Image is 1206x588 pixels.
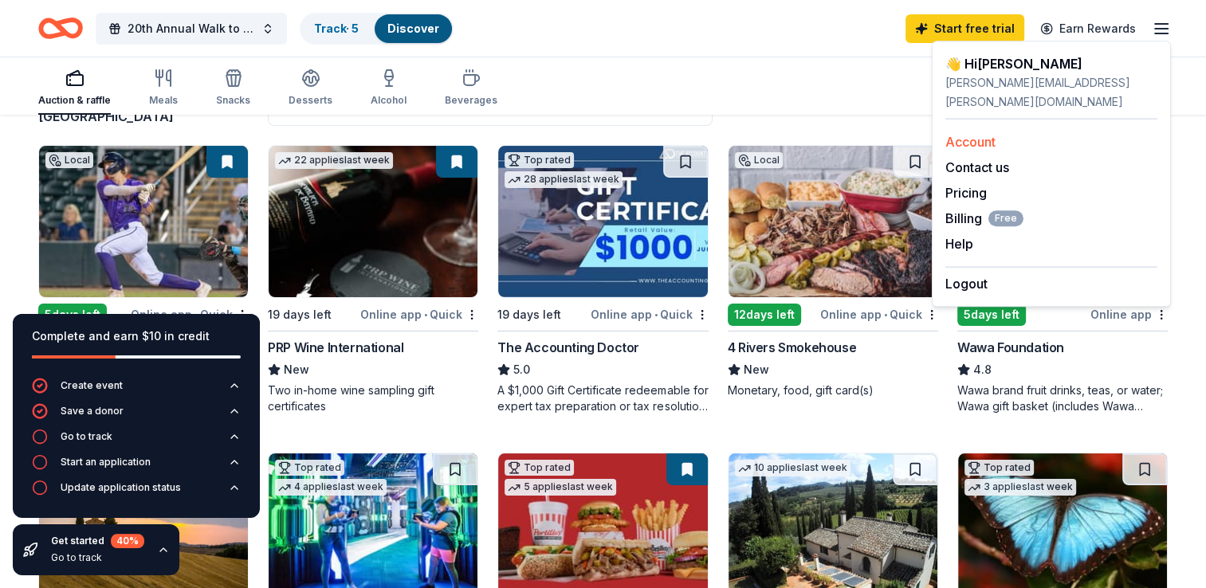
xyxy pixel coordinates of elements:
[32,454,241,480] button: Start an application
[300,13,454,45] button: Track· 5Discover
[111,534,144,548] div: 40 %
[289,62,332,115] button: Desserts
[884,308,887,321] span: •
[729,146,937,297] img: Image for 4 Rivers Smokehouse
[61,405,124,417] div: Save a donor
[957,304,1026,326] div: 5 days left
[945,73,1157,112] div: [PERSON_NAME][EMAIL_ADDRESS][PERSON_NAME][DOMAIN_NAME]
[505,152,574,168] div: Top rated
[61,481,181,494] div: Update application status
[216,94,250,107] div: Snacks
[497,305,561,324] div: 19 days left
[32,378,241,403] button: Create event
[149,62,178,115] button: Meals
[51,551,144,564] div: Go to track
[728,338,856,357] div: 4 Rivers Smokehouse
[497,338,639,357] div: The Accounting Doctor
[1090,304,1168,324] div: Online app
[445,62,497,115] button: Beverages
[735,152,783,168] div: Local
[61,456,151,468] div: Start an application
[314,22,359,35] a: Track· 5
[38,62,111,115] button: Auction & raffle
[964,460,1034,476] div: Top rated
[32,327,241,346] div: Complete and earn $10 in credit
[505,460,574,476] div: Top rated
[945,274,988,293] button: Logout
[387,22,439,35] a: Discover
[905,14,1024,43] a: Start free trial
[275,479,387,496] div: 4 applies last week
[498,146,707,297] img: Image for The Accounting Doctor
[38,10,83,47] a: Home
[360,304,478,324] div: Online app Quick
[1031,14,1145,43] a: Earn Rewards
[39,146,248,297] img: Image for Mighty Mussels
[945,54,1157,73] div: 👋 Hi [PERSON_NAME]
[45,152,93,168] div: Local
[964,479,1076,496] div: 3 applies last week
[289,94,332,107] div: Desserts
[51,534,144,548] div: Get started
[497,145,708,414] a: Image for The Accounting DoctorTop rated28 applieslast week19 days leftOnline app•QuickThe Accoun...
[513,360,530,379] span: 5.0
[269,146,477,297] img: Image for PRP Wine International
[38,94,111,107] div: Auction & raffle
[32,480,241,505] button: Update application status
[445,94,497,107] div: Beverages
[735,460,850,476] div: 10 applies last week
[275,152,393,169] div: 22 applies last week
[945,209,1023,228] span: Billing
[268,338,403,357] div: PRP Wine International
[988,210,1023,226] span: Free
[820,304,938,324] div: Online app Quick
[497,382,708,414] div: A $1,000 Gift Certificate redeemable for expert tax preparation or tax resolution services—recipi...
[945,158,1009,177] button: Contact us
[728,145,938,398] a: Image for 4 Rivers SmokehouseLocal12days leftOnline app•Quick4 Rivers SmokehouseNewMonetary, food...
[61,379,123,392] div: Create event
[371,94,407,107] div: Alcohol
[32,403,241,429] button: Save a donor
[61,430,112,443] div: Go to track
[945,209,1023,228] button: BillingFree
[96,13,287,45] button: 20th Annual Walk to Prevent [MEDICAL_DATA]
[38,145,249,398] a: Image for Mighty MusselsLocal5days leftOnline app•QuickMighty MusselsNewTicket(s)
[268,305,332,324] div: 19 days left
[32,429,241,454] button: Go to track
[268,145,478,414] a: Image for PRP Wine International22 applieslast week19 days leftOnline app•QuickPRP Wine Internati...
[216,62,250,115] button: Snacks
[654,308,658,321] span: •
[945,134,996,150] a: Account
[284,360,309,379] span: New
[591,304,709,324] div: Online app Quick
[275,460,344,476] div: Top rated
[728,304,801,326] div: 12 days left
[149,94,178,107] div: Meals
[268,382,478,414] div: Two in-home wine sampling gift certificates
[945,185,987,201] a: Pricing
[371,62,407,115] button: Alcohol
[744,360,769,379] span: New
[505,171,623,188] div: 28 applies last week
[945,234,973,253] button: Help
[973,360,992,379] span: 4.8
[128,19,255,38] span: 20th Annual Walk to Prevent [MEDICAL_DATA]
[424,308,427,321] span: •
[505,479,616,496] div: 5 applies last week
[957,338,1064,357] div: Wawa Foundation
[728,382,938,398] div: Monetary, food, gift card(s)
[957,382,1168,414] div: Wawa brand fruit drinks, teas, or water; Wawa gift basket (includes Wawa products and coupons)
